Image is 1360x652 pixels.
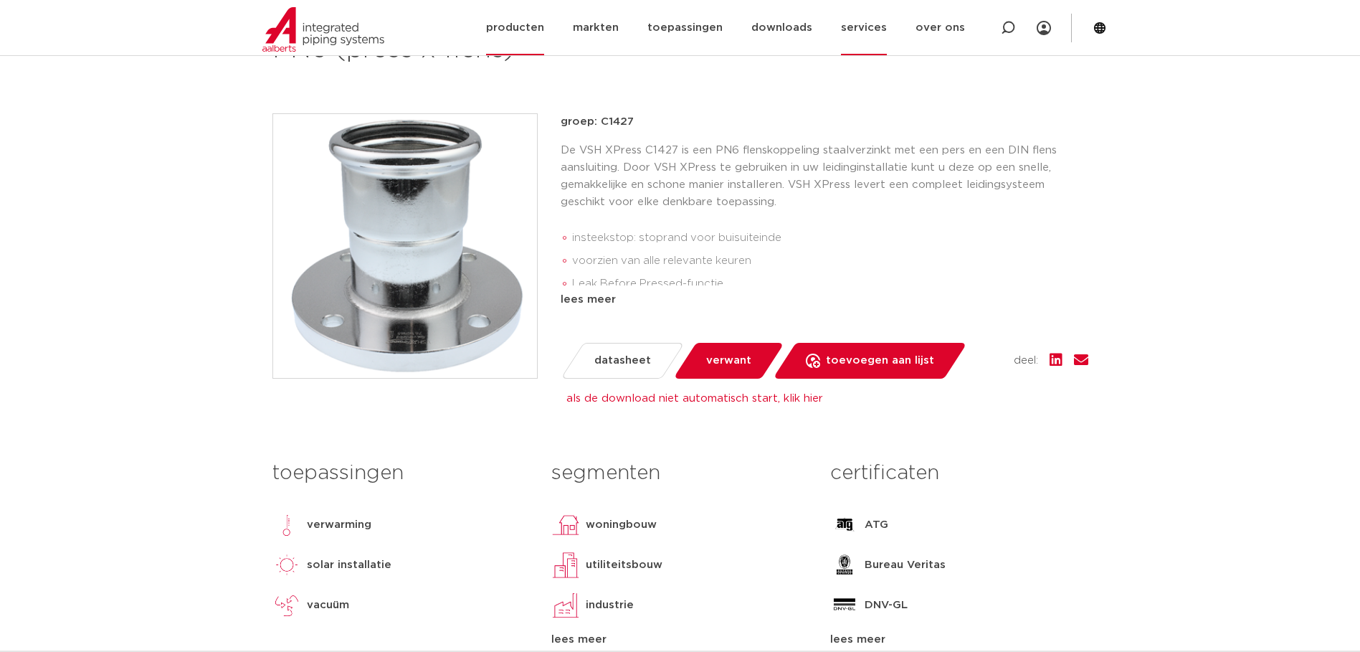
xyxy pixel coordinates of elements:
[1037,12,1051,44] div: my IPS
[586,516,657,534] p: woningbouw
[272,459,530,488] h3: toepassingen
[572,250,1088,273] li: voorzien van alle relevante keuren
[706,349,751,372] span: verwant
[566,393,823,404] a: als de download niet automatisch start, klik hier
[551,591,580,620] img: industrie
[272,591,301,620] img: vacuüm
[572,227,1088,250] li: insteekstop: stoprand voor buisuiteinde
[830,511,859,539] img: ATG
[272,551,301,580] img: solar installatie
[830,591,859,620] img: DNV-GL
[561,142,1088,211] p: De VSH XPress C1427 is een PN6 flenskoppeling staalverzinkt met een pers en een DIN flens aanslui...
[865,516,888,534] p: ATG
[594,349,651,372] span: datasheet
[561,113,1088,131] p: groep: C1427
[307,516,371,534] p: verwarming
[560,343,684,379] a: datasheet
[830,459,1088,488] h3: certificaten
[586,557,662,574] p: utiliteitsbouw
[830,631,1088,648] div: lees meer
[865,597,908,614] p: DNV-GL
[865,557,946,574] p: Bureau Veritas
[307,557,391,574] p: solar installatie
[830,551,859,580] img: Bureau Veritas
[572,273,1088,296] li: Leak Before Pressed-functie
[551,631,809,648] div: lees meer
[1014,352,1038,369] span: deel:
[586,597,634,614] p: industrie
[826,349,934,372] span: toevoegen aan lijst
[672,343,784,379] a: verwant
[561,291,1088,308] div: lees meer
[551,551,580,580] img: utiliteitsbouw
[307,597,349,614] p: vacuüm
[272,511,301,539] img: verwarming
[273,114,537,378] img: Product Image for VSH XPress Staalverzinkt flenskoppeling PN6 (press x flens)
[551,459,809,488] h3: segmenten
[551,511,580,539] img: woningbouw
